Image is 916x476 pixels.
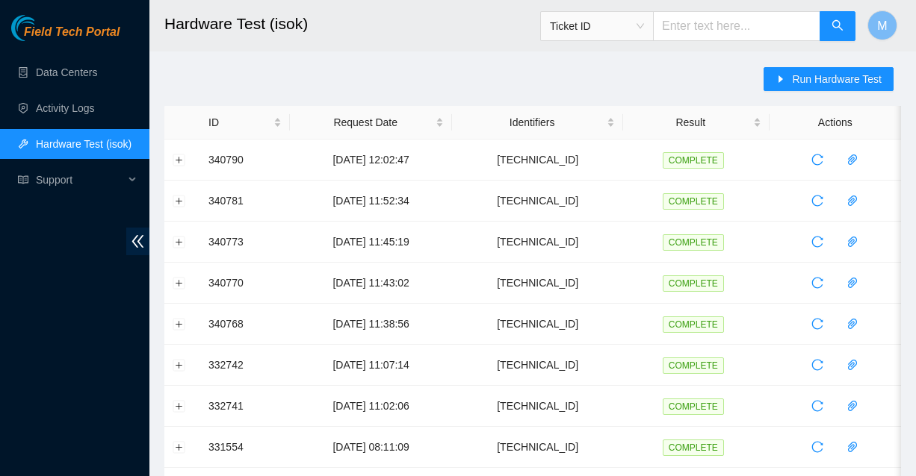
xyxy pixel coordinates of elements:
span: COMPLETE [663,398,724,415]
td: [DATE] 11:07:14 [290,345,452,386]
span: paper-clip [841,277,864,289]
span: reload [806,359,829,371]
span: reload [806,195,829,207]
td: [TECHNICAL_ID] [452,140,623,181]
span: paper-clip [841,318,864,330]
button: paper-clip [841,435,864,459]
img: Akamai Technologies [11,15,75,41]
td: [DATE] 11:38:56 [290,304,452,345]
button: paper-clip [841,230,864,254]
span: reload [806,318,829,330]
a: Akamai TechnologiesField Tech Portal [11,27,120,46]
td: [TECHNICAL_ID] [452,263,623,304]
td: [DATE] 12:02:47 [290,140,452,181]
span: COMPLETE [663,234,724,251]
span: paper-clip [841,195,864,207]
button: M [867,10,897,40]
span: COMPLETE [663,193,724,210]
button: Expand row [173,359,185,371]
button: Expand row [173,400,185,412]
td: [DATE] 11:02:06 [290,386,452,427]
td: 340790 [200,140,290,181]
button: paper-clip [841,189,864,213]
span: COMPLETE [663,316,724,333]
button: Expand row [173,154,185,166]
span: COMPLETE [663,439,724,456]
button: reload [805,394,829,418]
button: search [820,11,855,41]
td: [TECHNICAL_ID] [452,222,623,263]
span: COMPLETE [663,357,724,374]
td: [TECHNICAL_ID] [452,386,623,427]
span: reload [806,277,829,289]
button: Expand row [173,236,185,248]
td: [TECHNICAL_ID] [452,345,623,386]
span: reload [806,441,829,453]
td: 340773 [200,222,290,263]
td: [TECHNICAL_ID] [452,304,623,345]
td: [TECHNICAL_ID] [452,181,623,222]
span: paper-clip [841,400,864,412]
span: Run Hardware Test [792,71,882,87]
th: Actions [770,106,901,140]
button: Expand row [173,277,185,289]
span: Field Tech Portal [24,25,120,40]
a: Data Centers [36,66,97,78]
span: caret-right [776,74,786,86]
button: paper-clip [841,353,864,377]
button: paper-clip [841,148,864,172]
span: read [18,175,28,185]
span: reload [806,400,829,412]
span: search [832,19,844,34]
td: 331554 [200,427,290,468]
span: reload [806,236,829,248]
td: 332741 [200,386,290,427]
button: Expand row [173,318,185,330]
span: reload [806,154,829,166]
button: reload [805,435,829,459]
button: Expand row [173,441,185,453]
td: [DATE] 11:45:19 [290,222,452,263]
button: reload [805,189,829,213]
td: [DATE] 11:52:34 [290,181,452,222]
span: Ticket ID [550,15,644,37]
button: reload [805,353,829,377]
span: Support [36,165,124,195]
button: caret-rightRun Hardware Test [764,67,894,91]
button: reload [805,148,829,172]
span: paper-clip [841,359,864,371]
button: paper-clip [841,312,864,336]
span: M [877,16,887,35]
td: 340781 [200,181,290,222]
span: COMPLETE [663,152,724,169]
button: paper-clip [841,394,864,418]
td: [DATE] 08:11:09 [290,427,452,468]
td: 340770 [200,263,290,304]
span: double-left [126,228,149,255]
button: reload [805,230,829,254]
td: 332742 [200,345,290,386]
span: paper-clip [841,154,864,166]
button: reload [805,312,829,336]
button: reload [805,271,829,295]
td: [TECHNICAL_ID] [452,427,623,468]
td: 340768 [200,304,290,345]
input: Enter text here... [653,11,820,41]
button: Expand row [173,195,185,207]
button: paper-clip [841,271,864,295]
span: paper-clip [841,441,864,453]
a: Hardware Test (isok) [36,138,131,150]
td: [DATE] 11:43:02 [290,263,452,304]
span: paper-clip [841,236,864,248]
a: Activity Logs [36,102,95,114]
span: COMPLETE [663,275,724,292]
